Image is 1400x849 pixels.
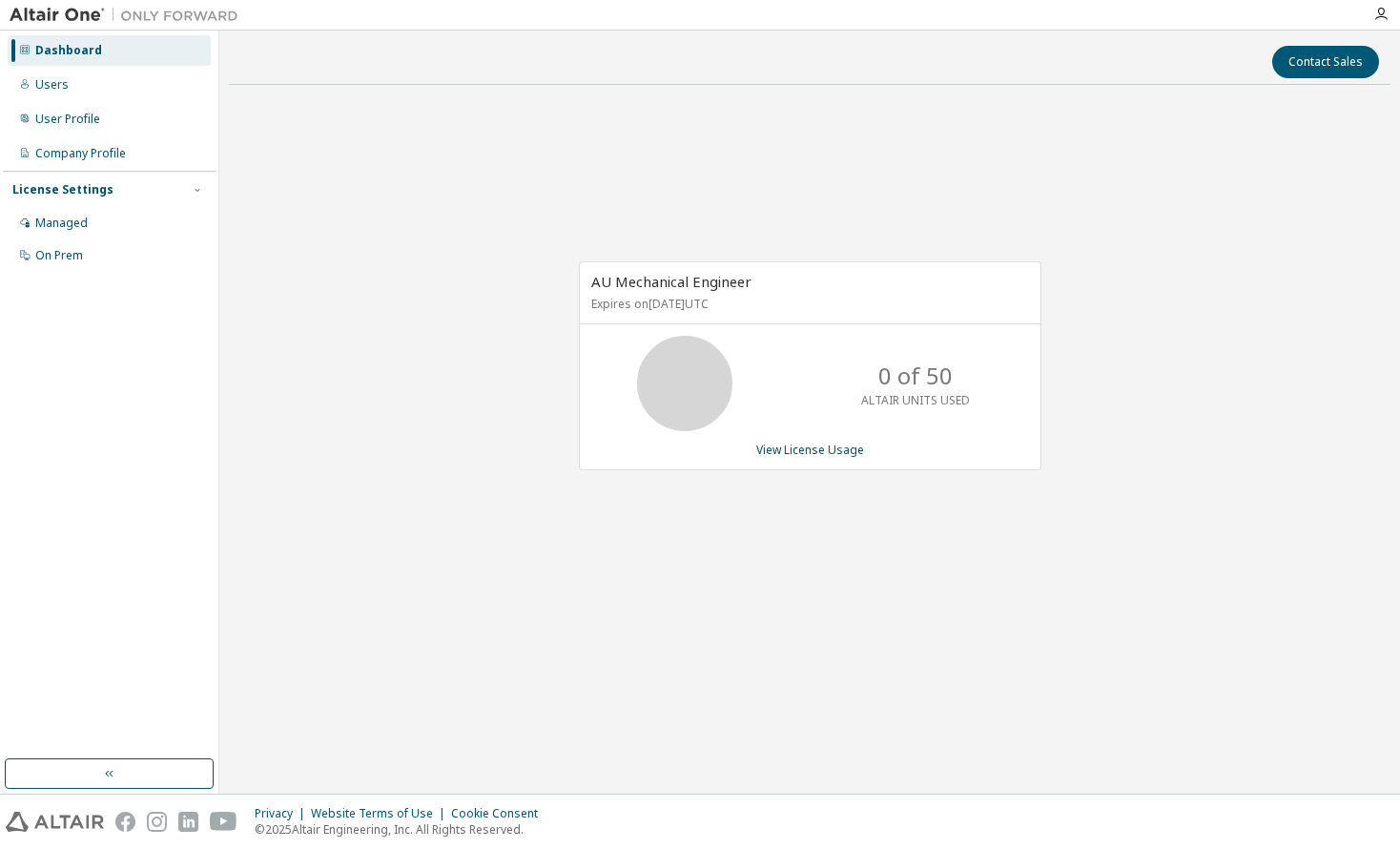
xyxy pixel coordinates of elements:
[756,442,864,458] a: View License Usage
[591,272,751,291] span: AU Mechanical Engineer
[12,182,113,197] div: License Settings
[6,812,104,832] img: altair_logo.svg
[1272,46,1379,78] button: Contact Sales
[35,248,83,263] div: On Prem
[115,812,135,832] img: facebook.svg
[451,806,549,821] div: Cookie Consent
[35,112,100,127] div: User Profile
[147,812,167,832] img: instagram.svg
[311,806,451,821] div: Website Terms of Use
[35,77,69,93] div: Users
[861,392,970,408] p: ALTAIR UNITS USED
[255,806,311,821] div: Privacy
[10,6,248,25] img: Altair One
[878,360,953,392] p: 0 of 50
[210,812,237,832] img: youtube.svg
[255,821,549,838] p: © 2025 Altair Engineering, Inc. All Rights Reserved.
[35,146,126,161] div: Company Profile
[35,43,102,58] div: Dashboard
[178,812,198,832] img: linkedin.svg
[591,296,1024,312] p: Expires on [DATE] UTC
[35,216,88,231] div: Managed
